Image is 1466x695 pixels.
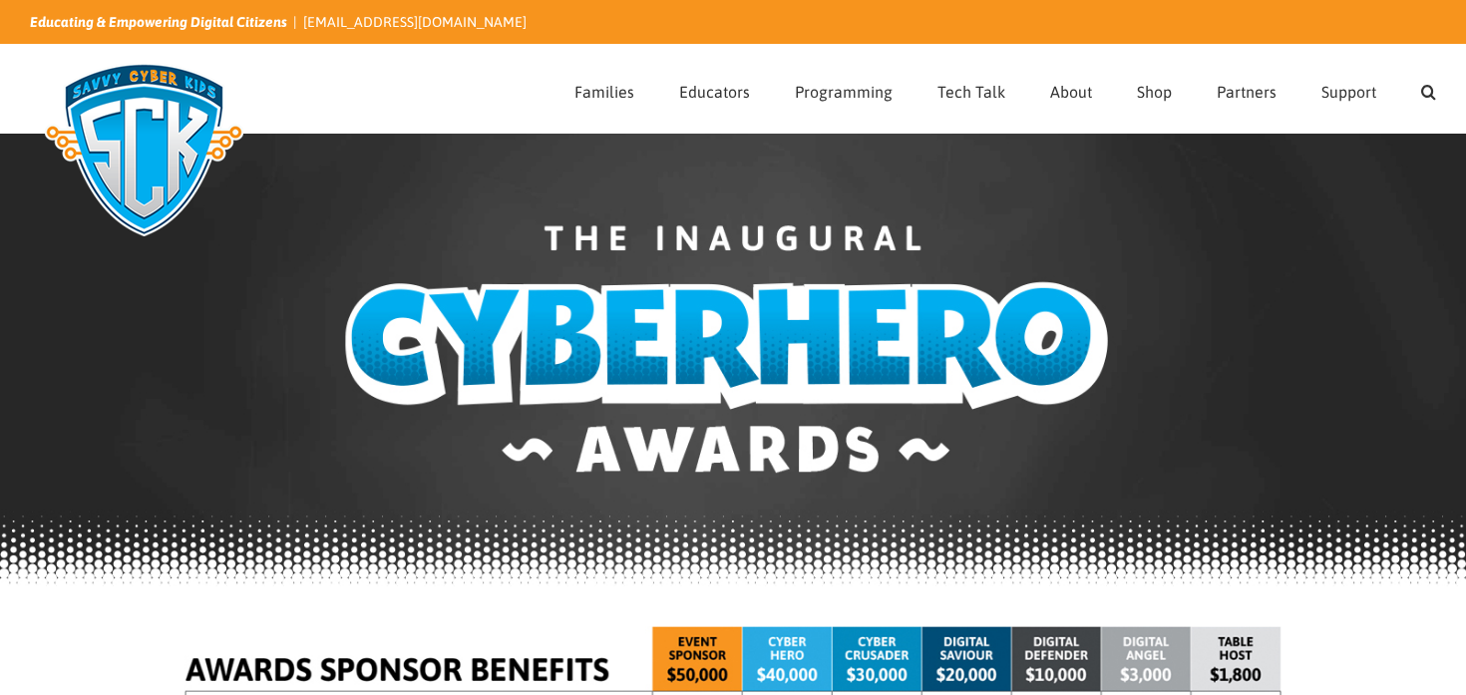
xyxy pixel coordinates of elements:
a: Partners [1217,45,1277,133]
a: Programming [795,45,893,133]
a: SCK-Awards-Prospectus-chart [184,625,1282,641]
a: Search [1421,45,1436,133]
span: Support [1321,84,1376,100]
a: Shop [1137,45,1172,133]
img: Savvy Cyber Kids Logo [30,50,258,249]
span: Shop [1137,84,1172,100]
a: [EMAIL_ADDRESS][DOMAIN_NAME] [303,14,527,30]
span: Tech Talk [937,84,1005,100]
span: About [1050,84,1092,100]
span: Educators [679,84,750,100]
a: About [1050,45,1092,133]
span: Programming [795,84,893,100]
span: Families [574,84,634,100]
a: Tech Talk [937,45,1005,133]
a: Families [574,45,634,133]
a: Educators [679,45,750,133]
span: Partners [1217,84,1277,100]
nav: Main Menu [574,45,1436,133]
i: Educating & Empowering Digital Citizens [30,14,287,30]
a: Support [1321,45,1376,133]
